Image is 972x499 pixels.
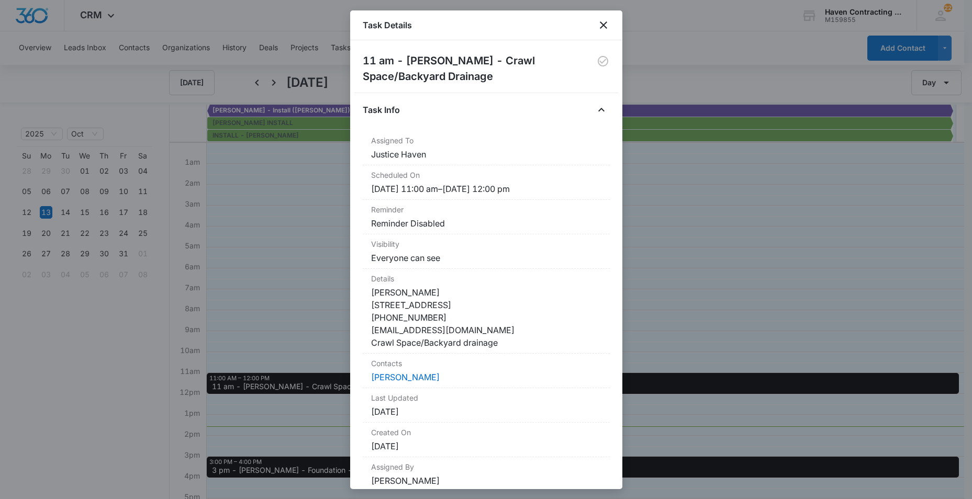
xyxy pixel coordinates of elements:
div: VisibilityEveryone can see [363,234,610,269]
dt: Contacts [371,358,601,369]
dd: Justice Haven [371,148,601,161]
dt: Scheduled On [371,169,601,180]
dt: Details [371,273,601,284]
div: Details[PERSON_NAME] [STREET_ADDRESS] [PHONE_NUMBER] [EMAIL_ADDRESS][DOMAIN_NAME] Crawl Space/Bac... [363,269,610,354]
dt: Assigned To [371,135,601,146]
dd: Everyone can see [371,252,601,264]
dt: Visibility [371,239,601,249]
dt: Assigned By [371,461,601,472]
dd: [DATE] [371,440,601,452]
dd: [PERSON_NAME] [371,474,601,487]
h4: Task Info [363,104,400,116]
div: Scheduled On[DATE] 11:00 am–[DATE] 12:00 pm [363,165,610,200]
dd: Reminder Disabled [371,217,601,230]
h2: 11 am - [PERSON_NAME] - Crawl Space/Backyard Drainage [363,53,597,84]
div: ReminderReminder Disabled [363,200,610,234]
div: Assigned By[PERSON_NAME] [363,457,610,492]
dd: [DATE] [371,405,601,418]
button: close [597,19,610,31]
button: Close [593,101,610,118]
div: Assigned ToJustice Haven [363,131,610,165]
dd: [PERSON_NAME] [STREET_ADDRESS] [PHONE_NUMBER] [EMAIL_ADDRESS][DOMAIN_NAME] Crawl Space/Backyard d... [371,286,601,349]
dt: Created On [371,427,601,438]
dd: [DATE] 11:00 am – [DATE] 12:00 pm [371,183,601,195]
dt: Reminder [371,204,601,215]
div: Created On[DATE] [363,423,610,457]
div: Last Updated[DATE] [363,388,610,423]
div: Contacts[PERSON_NAME] [363,354,610,388]
a: [PERSON_NAME] [371,372,440,382]
h1: Task Details [363,19,412,31]
dt: Last Updated [371,392,601,403]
